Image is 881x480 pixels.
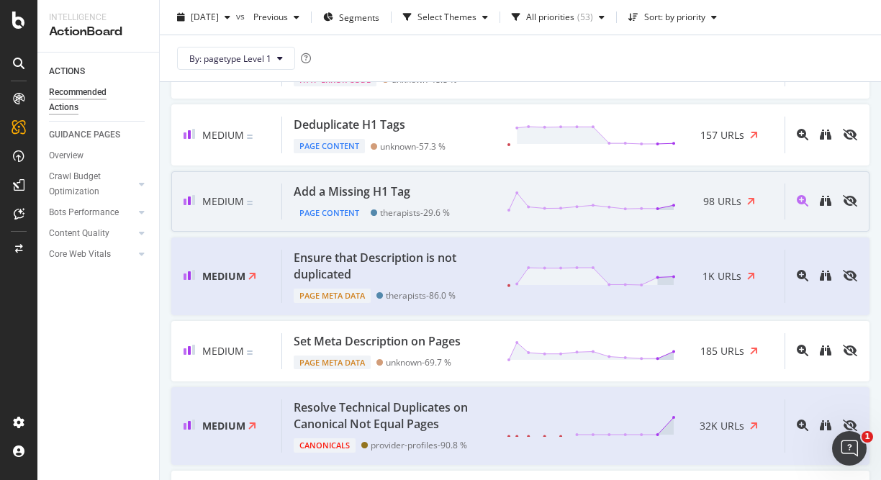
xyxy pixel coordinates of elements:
[797,270,808,281] div: magnifying-glass-plus
[294,117,405,133] div: Deduplicate H1 Tags
[171,6,236,29] button: [DATE]
[703,194,741,209] span: 98 URLs
[820,345,831,358] a: binoculars
[506,6,610,29] button: All priorities(53)
[49,226,109,241] div: Content Quality
[702,269,741,284] span: 1K URLs
[843,129,857,140] div: eye-slash
[843,345,857,356] div: eye-slash
[202,419,245,433] span: Medium
[177,47,295,70] button: By: pagetype Level 1
[797,420,808,431] div: magnifying-glass-plus
[49,64,149,79] a: ACTIONS
[820,196,831,208] a: binoculars
[294,399,489,433] div: Resolve Technical Duplicates on Canonical Not Equal Pages
[623,6,723,29] button: Sort: by priority
[700,344,744,358] span: 185 URLs
[317,6,385,29] button: Segments
[202,344,244,358] span: Medium
[248,6,305,29] button: Previous
[49,148,83,163] div: Overview
[202,128,244,142] span: Medium
[820,271,831,283] a: binoculars
[820,345,831,356] div: binoculars
[371,440,467,450] div: provider-profiles - 90.8 %
[49,127,120,142] div: GUIDANCE PAGES
[397,6,494,29] button: Select Themes
[700,128,744,142] span: 157 URLs
[202,269,245,283] span: Medium
[49,226,135,241] a: Content Quality
[49,205,135,220] a: Bots Performance
[797,195,808,207] div: magnifying-glass-plus
[189,52,271,64] span: By: pagetype Level 1
[49,64,85,79] div: ACTIONS
[820,420,831,433] a: binoculars
[49,169,135,199] a: Crawl Budget Optimization
[49,247,135,262] a: Core Web Vitals
[236,9,248,22] span: vs
[247,201,253,205] img: Equal
[820,420,831,431] div: binoculars
[294,184,410,200] div: Add a Missing H1 Tag
[294,438,356,453] div: Canonicals
[644,13,705,22] div: Sort: by priority
[49,148,149,163] a: Overview
[49,247,111,262] div: Core Web Vitals
[700,419,744,433] span: 32K URLs
[202,194,244,208] span: Medium
[820,270,831,281] div: binoculars
[49,24,148,40] div: ActionBoard
[832,431,867,466] iframe: Intercom live chat
[49,127,149,142] a: GUIDANCE PAGES
[386,290,456,301] div: therapists - 86.0 %
[294,206,365,220] div: Page Content
[843,270,857,281] div: eye-slash
[797,129,808,140] div: magnifying-glass-plus
[49,205,119,220] div: Bots Performance
[339,11,379,23] span: Segments
[526,13,574,22] div: All priorities
[577,13,593,22] div: ( 53 )
[386,357,451,368] div: unknown - 69.7 %
[380,141,446,152] div: unknown - 57.3 %
[294,333,461,350] div: Set Meta Description on Pages
[49,85,135,115] div: Recommended Actions
[294,139,365,153] div: Page Content
[248,11,288,23] span: Previous
[843,420,857,431] div: eye-slash
[862,431,873,443] span: 1
[294,356,371,370] div: Page Meta Data
[417,13,476,22] div: Select Themes
[49,169,125,199] div: Crawl Budget Optimization
[797,345,808,356] div: magnifying-glass-plus
[820,129,831,140] div: binoculars
[247,350,253,355] img: Equal
[843,195,857,207] div: eye-slash
[49,85,149,115] a: Recommended Actions
[294,289,371,303] div: Page Meta Data
[49,12,148,24] div: Intelligence
[392,74,457,85] div: unknown - 48.8 %
[380,207,450,218] div: therapists - 29.6 %
[247,135,253,139] img: Equal
[191,11,219,23] span: 2025 Sep. 20th
[294,250,489,283] div: Ensure that Description is not duplicated
[820,130,831,142] a: binoculars
[820,195,831,207] div: binoculars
